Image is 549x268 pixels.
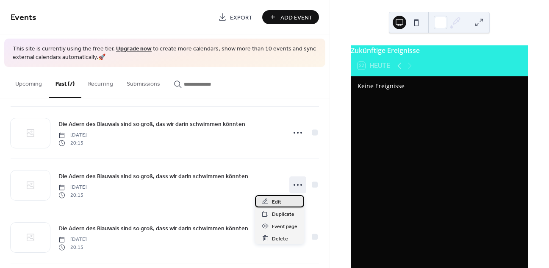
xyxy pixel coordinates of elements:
button: Recurring [81,67,120,97]
span: [DATE] [58,184,87,191]
div: Keine Ereignisse [358,81,521,90]
button: Past (7) [49,67,81,98]
button: Upcoming [8,67,49,97]
span: Event page [272,222,297,231]
a: Die Adern des Blauwals sind so groß, das wir darin schwimmen könnten [58,119,245,129]
span: [DATE] [58,131,87,139]
button: Submissions [120,67,167,97]
span: Export [230,13,252,22]
span: This site is currently using the free tier. to create more calendars, show more than 10 events an... [13,45,317,61]
span: Duplicate [272,210,294,219]
span: 20:15 [58,243,87,251]
div: Zukünftige Ereignisse [351,45,528,56]
span: [DATE] [58,236,87,243]
span: 20:15 [58,191,87,199]
a: Upgrade now [116,43,152,55]
span: Die Adern des Blauwals sind so groß, dass wir darin schwimmen könnten [58,224,248,233]
span: 20:15 [58,139,87,147]
span: Die Adern des Blauwals sind so groß, das wir darin schwimmen könnten [58,120,245,129]
span: Die Adern des Blauwals sind so groß, dass wir darin schwimmen könnten [58,172,248,181]
button: Add Event [262,10,319,24]
a: Export [212,10,259,24]
a: Die Adern des Blauwals sind so groß, dass wir darin schwimmen könnten [58,223,248,233]
span: Events [11,9,36,26]
span: Edit [272,198,281,207]
a: Die Adern des Blauwals sind so groß, dass wir darin schwimmen könnten [58,171,248,181]
span: Delete [272,234,288,243]
span: Add Event [280,13,313,22]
